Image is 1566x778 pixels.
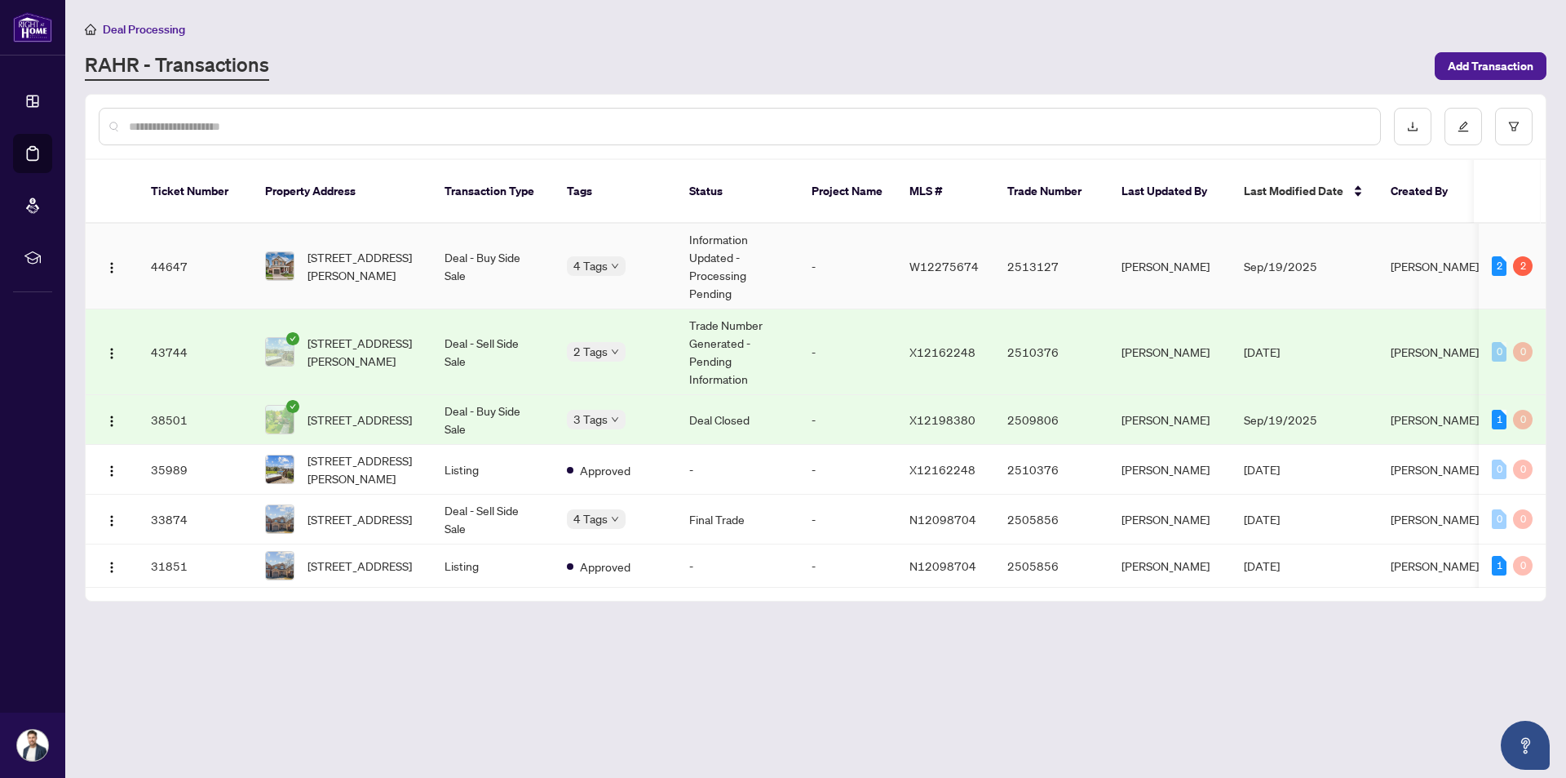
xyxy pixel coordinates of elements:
[580,461,630,479] span: Approved
[1108,224,1231,309] td: [PERSON_NAME]
[252,160,431,224] th: Property Address
[266,552,294,580] img: thumbnail-img
[307,334,418,370] span: [STREET_ADDRESS][PERSON_NAME]
[1244,462,1280,477] span: [DATE]
[1391,412,1479,427] span: [PERSON_NAME]
[611,515,619,523] span: down
[431,160,554,224] th: Transaction Type
[573,342,608,361] span: 2 Tags
[798,445,896,495] td: -
[13,12,52,42] img: logo
[1501,721,1550,770] button: Open asap
[286,332,299,345] span: check-circle
[1244,512,1280,527] span: [DATE]
[138,395,252,445] td: 38501
[85,51,269,81] a: RAHR - Transactions
[580,558,630,576] span: Approved
[611,348,619,356] span: down
[676,224,798,309] td: Information Updated - Processing Pending
[138,495,252,545] td: 33874
[1231,160,1378,224] th: Last Modified Date
[105,261,118,274] img: Logo
[307,411,412,429] span: [STREET_ADDRESS]
[676,545,798,588] td: -
[1108,160,1231,224] th: Last Updated By
[266,456,294,483] img: thumbnail-img
[105,415,118,428] img: Logo
[994,395,1108,445] td: 2509806
[431,445,554,495] td: Listing
[994,160,1108,224] th: Trade Number
[105,347,118,360] img: Logo
[85,24,96,35] span: home
[1513,509,1533,529] div: 0
[1391,558,1479,573] span: [PERSON_NAME]
[1244,558,1280,573] span: [DATE]
[17,730,48,761] img: Profile Icon
[909,462,975,477] span: X12162248
[1492,509,1506,529] div: 0
[307,248,418,284] span: [STREET_ADDRESS][PERSON_NAME]
[1513,460,1533,479] div: 0
[138,224,252,309] td: 44647
[994,495,1108,545] td: 2505856
[573,410,608,429] span: 3 Tags
[1513,342,1533,362] div: 0
[676,395,798,445] td: Deal Closed
[266,338,294,366] img: thumbnail-img
[798,395,896,445] td: -
[1378,160,1475,224] th: Created By
[105,465,118,478] img: Logo
[1492,460,1506,479] div: 0
[307,557,412,575] span: [STREET_ADDRESS]
[431,224,554,309] td: Deal - Buy Side Sale
[611,262,619,270] span: down
[896,160,994,224] th: MLS #
[909,345,975,359] span: X12162248
[1407,121,1418,132] span: download
[1244,412,1317,427] span: Sep/19/2025
[1495,108,1533,145] button: filter
[909,412,975,427] span: X12198380
[1492,256,1506,276] div: 2
[1108,545,1231,588] td: [PERSON_NAME]
[1492,410,1506,429] div: 1
[573,509,608,528] span: 4 Tags
[105,514,118,527] img: Logo
[266,252,294,280] img: thumbnail-img
[138,160,252,224] th: Ticket Number
[994,545,1108,588] td: 2505856
[994,445,1108,495] td: 2510376
[1448,53,1533,79] span: Add Transaction
[99,553,125,579] button: Logo
[1444,108,1482,145] button: edit
[573,256,608,275] span: 4 Tags
[105,561,118,574] img: Logo
[676,309,798,395] td: Trade Number Generated - Pending Information
[798,160,896,224] th: Project Name
[99,456,125,482] button: Logo
[1492,342,1506,362] div: 0
[676,445,798,495] td: -
[1391,345,1479,359] span: [PERSON_NAME]
[1513,256,1533,276] div: 2
[99,339,125,365] button: Logo
[138,545,252,588] td: 31851
[138,309,252,395] td: 43744
[1394,108,1431,145] button: download
[286,400,299,413] span: check-circle
[1492,556,1506,576] div: 1
[431,309,554,395] td: Deal - Sell Side Sale
[1391,512,1479,527] span: [PERSON_NAME]
[103,22,185,37] span: Deal Processing
[1244,182,1343,200] span: Last Modified Date
[909,558,976,573] span: N12098704
[431,545,554,588] td: Listing
[431,495,554,545] td: Deal - Sell Side Sale
[99,506,125,532] button: Logo
[1391,462,1479,477] span: [PERSON_NAME]
[676,160,798,224] th: Status
[1108,445,1231,495] td: [PERSON_NAME]
[994,309,1108,395] td: 2510376
[909,512,976,527] span: N12098704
